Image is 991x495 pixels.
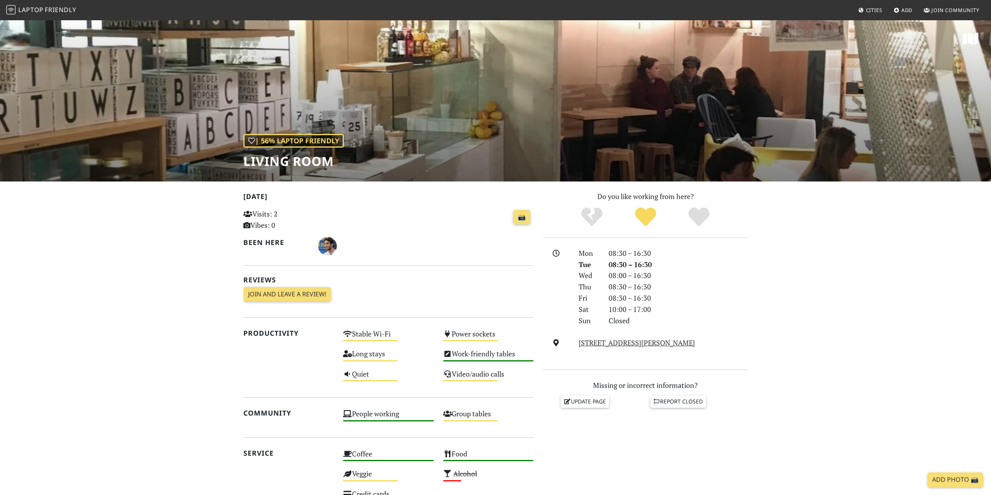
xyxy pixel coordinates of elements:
[243,329,334,337] h2: Productivity
[6,5,16,14] img: LaptopFriendly
[619,206,672,228] div: Yes
[901,7,913,14] span: Add
[438,347,539,367] div: Work-friendly tables
[243,276,534,284] h2: Reviews
[438,407,539,427] div: Group tables
[604,281,753,292] div: 08:30 – 16:30
[243,287,331,302] a: Join and leave a review!
[243,449,334,457] h2: Service
[18,5,44,14] span: Laptop
[650,396,706,407] a: Report closed
[243,154,344,169] h1: Living Room
[438,447,539,467] div: Food
[438,368,539,388] div: Video/audio calls
[931,7,979,14] span: Join Community
[574,304,604,315] div: Sat
[574,259,604,270] div: Tue
[565,206,619,228] div: No
[438,328,539,347] div: Power sockets
[338,328,438,347] div: Stable Wi-Fi
[243,208,334,231] p: Visits: 2 Vibes: 0
[561,396,609,407] a: Update page
[604,315,753,326] div: Closed
[453,469,477,478] s: Alcohol
[513,210,530,225] a: 📸
[891,3,916,17] a: Add
[338,407,438,427] div: People working
[45,5,76,14] span: Friendly
[866,7,882,14] span: Cities
[243,192,534,204] h2: [DATE]
[604,292,753,304] div: 08:30 – 16:30
[672,206,726,228] div: Definitely!
[338,467,438,487] div: Veggie
[855,3,885,17] a: Cities
[574,315,604,326] div: Sun
[243,238,309,247] h2: Been here
[338,447,438,467] div: Coffee
[604,270,753,281] div: 08:00 – 16:30
[574,292,604,304] div: Fri
[579,338,695,347] a: [STREET_ADDRESS][PERSON_NAME]
[604,248,753,259] div: 08:30 – 16:30
[543,380,748,391] p: Missing or incorrect information?
[318,241,337,250] span: Victor Henrique Zuanazzi de Abreu
[338,368,438,388] div: Quiet
[6,4,76,17] a: LaptopFriendly LaptopFriendly
[928,472,983,487] a: Add Photo 📸
[243,134,344,148] div: | 56% Laptop Friendly
[574,270,604,281] div: Wed
[318,237,337,255] img: 3274-victor-henrique.jpg
[243,409,334,417] h2: Community
[543,191,748,202] p: Do you like working from here?
[604,304,753,315] div: 10:00 – 17:00
[338,347,438,367] div: Long stays
[574,281,604,292] div: Thu
[921,3,982,17] a: Join Community
[574,248,604,259] div: Mon
[604,259,753,270] div: 08:30 – 16:30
